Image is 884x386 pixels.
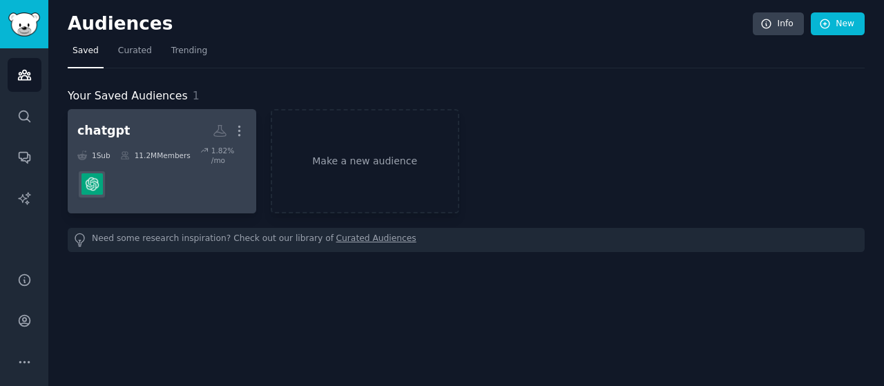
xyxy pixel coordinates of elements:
a: chatgpt1Sub11.2MMembers1.82% /moChatGPT [68,109,256,213]
h2: Audiences [68,13,753,35]
span: Curated [118,45,152,57]
img: GummySearch logo [8,12,40,37]
a: New [811,12,865,36]
span: Saved [73,45,99,57]
a: Info [753,12,804,36]
div: 1.82 % /mo [211,146,247,165]
span: Trending [171,45,207,57]
span: Your Saved Audiences [68,88,188,105]
span: 1 [193,89,200,102]
a: Curated [113,40,157,68]
a: Make a new audience [271,109,459,213]
a: Trending [166,40,212,68]
div: 1 Sub [77,146,110,165]
a: Curated Audiences [336,233,416,247]
img: ChatGPT [81,173,103,195]
div: Need some research inspiration? Check out our library of [68,228,865,252]
div: chatgpt [77,122,130,139]
div: 11.2M Members [120,146,191,165]
a: Saved [68,40,104,68]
